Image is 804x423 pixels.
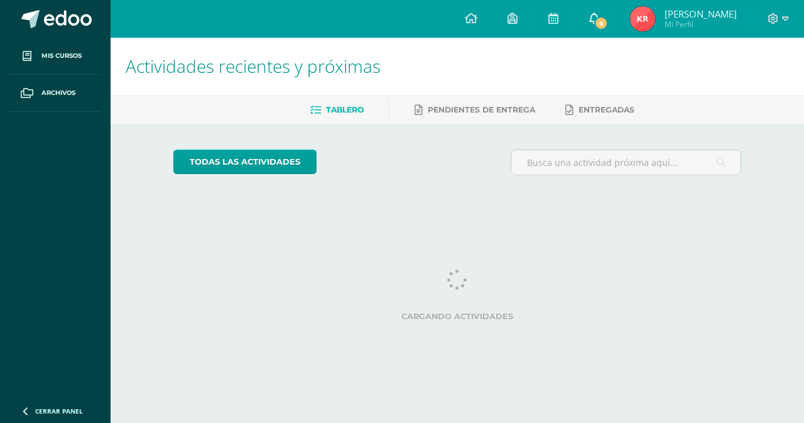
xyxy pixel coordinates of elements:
a: Entregadas [565,100,634,120]
a: Pendientes de entrega [415,100,535,120]
span: Entregadas [579,105,634,114]
span: Archivos [41,88,75,98]
a: Tablero [310,100,364,120]
span: [PERSON_NAME] [665,8,737,20]
a: todas las Actividades [173,150,317,174]
span: Cerrar panel [35,407,83,415]
span: Mi Perfil [665,19,737,30]
span: Actividades recientes y próximas [126,54,381,78]
img: fbddc8d3888fedf0957fbae827cca303.png [630,6,655,31]
span: Pendientes de entrega [428,105,535,114]
a: Archivos [10,75,100,112]
span: 9 [594,16,608,30]
input: Busca una actividad próxima aquí... [511,150,741,175]
span: Mis cursos [41,51,82,61]
a: Mis cursos [10,38,100,75]
label: Cargando actividades [173,312,742,321]
span: Tablero [326,105,364,114]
